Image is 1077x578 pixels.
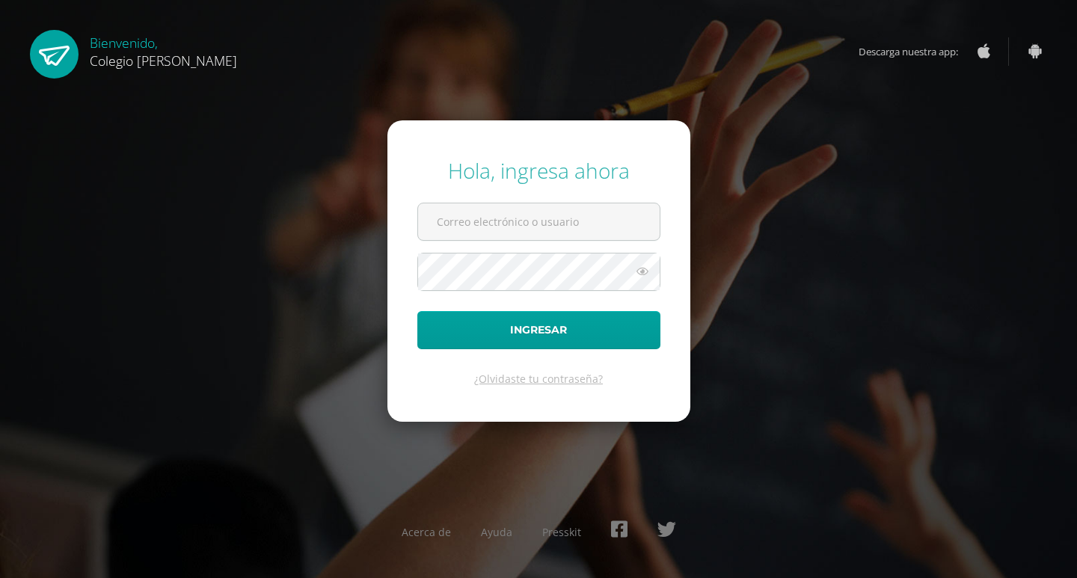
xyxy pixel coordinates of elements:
[418,203,660,240] input: Correo electrónico o usuario
[90,52,237,70] span: Colegio [PERSON_NAME]
[90,30,237,70] div: Bienvenido,
[402,525,451,539] a: Acerca de
[417,156,660,185] div: Hola, ingresa ahora
[417,311,660,349] button: Ingresar
[542,525,581,539] a: Presskit
[474,372,603,386] a: ¿Olvidaste tu contraseña?
[481,525,512,539] a: Ayuda
[859,37,973,66] span: Descarga nuestra app:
